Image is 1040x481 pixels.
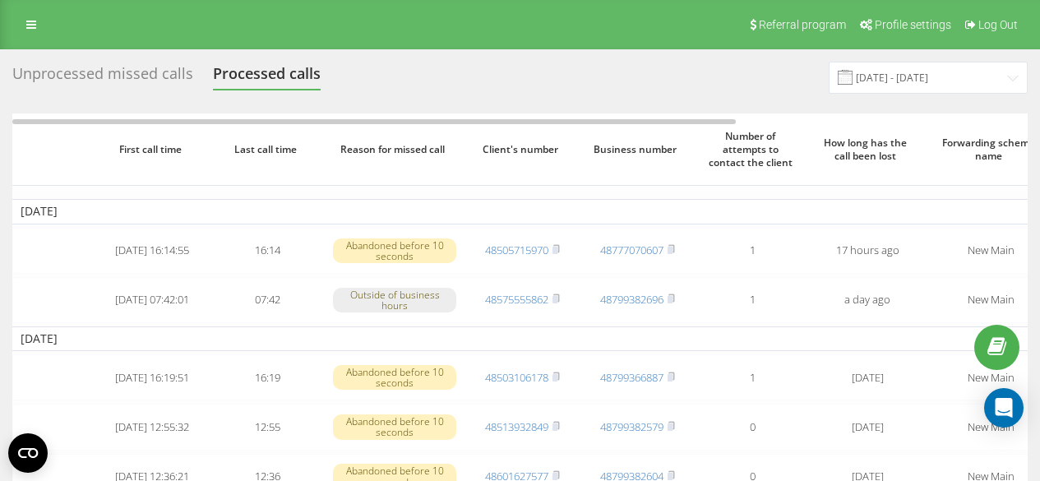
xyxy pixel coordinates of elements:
[340,143,451,156] span: Reason for missed call
[485,292,548,307] a: 48575555862
[600,370,663,385] a: 48799366887
[708,130,797,169] span: Number of attempts to contact the client
[485,243,548,257] a: 48505715970
[210,277,325,323] td: 07:42
[695,354,810,400] td: 1
[95,277,210,323] td: [DATE] 07:42:01
[810,228,925,274] td: 17 hours ago
[95,354,210,400] td: [DATE] 16:19:51
[600,292,663,307] a: 48799382696
[875,18,951,31] span: Profile settings
[978,18,1018,31] span: Log Out
[210,228,325,274] td: 16:14
[333,365,456,390] div: Abandoned before 10 seconds
[984,388,1024,428] div: Open Intercom Messenger
[485,419,548,434] a: 48513932849
[108,143,196,156] span: First call time
[695,277,810,323] td: 1
[8,433,48,473] button: Open CMP widget
[95,404,210,450] td: [DATE] 12:55:32
[695,228,810,274] td: 1
[759,18,846,31] span: Referral program
[810,354,925,400] td: [DATE]
[600,419,663,434] a: 48799382579
[210,354,325,400] td: 16:19
[695,404,810,450] td: 0
[593,143,682,156] span: Business number
[333,238,456,263] div: Abandoned before 10 seconds
[213,65,321,90] div: Processed calls
[600,243,663,257] a: 48777070607
[333,414,456,439] div: Abandoned before 10 seconds
[223,143,312,156] span: Last call time
[810,277,925,323] td: a day ago
[333,288,456,312] div: Outside of business hours
[810,404,925,450] td: [DATE]
[95,228,210,274] td: [DATE] 16:14:55
[823,136,912,162] span: How long has the call been lost
[485,370,548,385] a: 48503106178
[478,143,566,156] span: Client's number
[210,404,325,450] td: 12:55
[12,65,193,90] div: Unprocessed missed calls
